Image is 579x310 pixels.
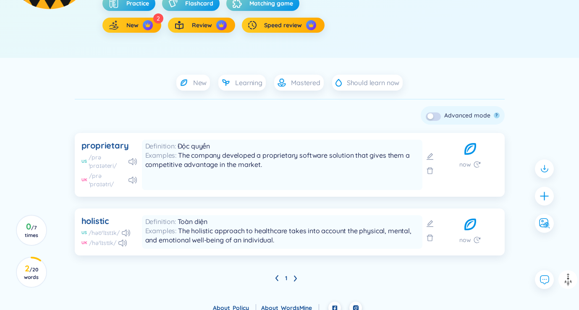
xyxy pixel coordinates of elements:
[145,142,178,150] span: Definition
[168,18,235,33] button: Reviewcrown icon
[539,191,550,201] span: plus
[242,18,325,33] button: Speed reviewcrown icon
[24,266,39,280] span: / 20 words
[444,111,490,120] div: Advanced mode
[494,112,500,118] button: ?
[89,239,117,247] div: /həˈlɪstɪk/
[22,265,41,280] h3: 2
[347,78,399,87] span: Should learn now
[89,153,127,170] div: /prəˈpraɪəteri/
[102,18,161,33] button: Newcrown icon
[145,151,178,159] span: Examples
[22,223,41,238] h3: 0
[459,235,471,245] span: now
[561,273,575,287] img: to top
[153,13,163,23] div: 2
[294,271,297,285] li: Next Page
[81,230,87,236] div: US
[459,160,471,169] span: now
[275,271,278,285] li: Previous Page
[193,78,207,87] span: New
[126,21,139,29] span: New
[81,177,87,183] div: UK
[145,227,178,235] span: Examples
[145,217,178,226] span: Definition
[178,142,210,150] span: Độc quyền
[81,159,87,164] div: US
[178,217,208,226] span: Toàn diện
[81,140,129,151] div: proprietary
[235,78,262,87] span: Learning
[89,172,127,188] div: /prəˈpraɪətri/
[192,21,212,29] span: Review
[81,240,87,246] div: UK
[81,215,109,227] div: holistic
[89,229,120,237] div: /həʊˈlɪstɪk/
[25,224,38,238] span: / 7 times
[145,151,410,169] span: The company developed a proprietary software solution that gives them a competitive advantage in ...
[218,22,224,28] img: crown icon
[308,22,314,28] img: crown icon
[291,78,320,87] span: Mastered
[264,21,302,29] span: Speed review
[145,22,151,28] img: crown icon
[145,227,411,244] span: The holistic approach to healthcare takes into account the physical, mental, and emotional well-b...
[285,272,287,284] a: 1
